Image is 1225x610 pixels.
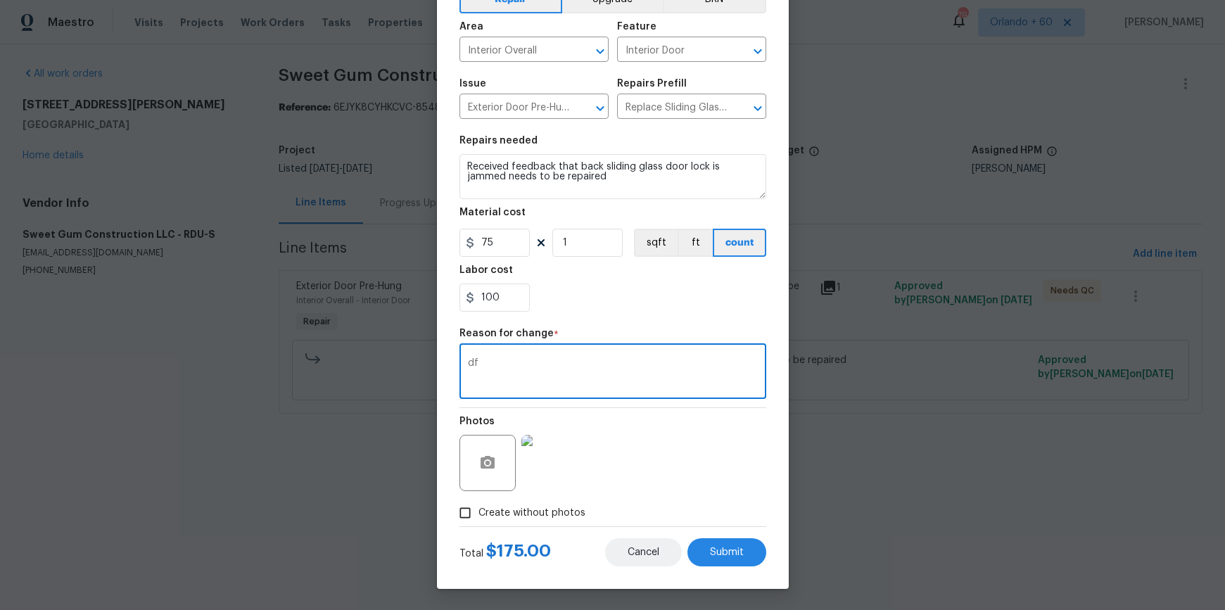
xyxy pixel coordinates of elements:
[459,417,495,426] h5: Photos
[605,538,682,566] button: Cancel
[468,358,758,388] textarea: df
[590,99,610,118] button: Open
[459,79,486,89] h5: Issue
[459,329,554,338] h5: Reason for change
[486,542,551,559] span: $ 175.00
[459,154,766,199] textarea: Received feedback that back sliding glass door lock is jammed needs to be repaired
[459,22,483,32] h5: Area
[459,544,551,561] div: Total
[459,265,513,275] h5: Labor cost
[590,42,610,61] button: Open
[678,229,713,257] button: ft
[459,136,538,146] h5: Repairs needed
[713,229,766,257] button: count
[459,208,526,217] h5: Material cost
[687,538,766,566] button: Submit
[748,42,768,61] button: Open
[478,506,585,521] span: Create without photos
[628,547,659,558] span: Cancel
[617,79,687,89] h5: Repairs Prefill
[748,99,768,118] button: Open
[710,547,744,558] span: Submit
[634,229,678,257] button: sqft
[617,22,656,32] h5: Feature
